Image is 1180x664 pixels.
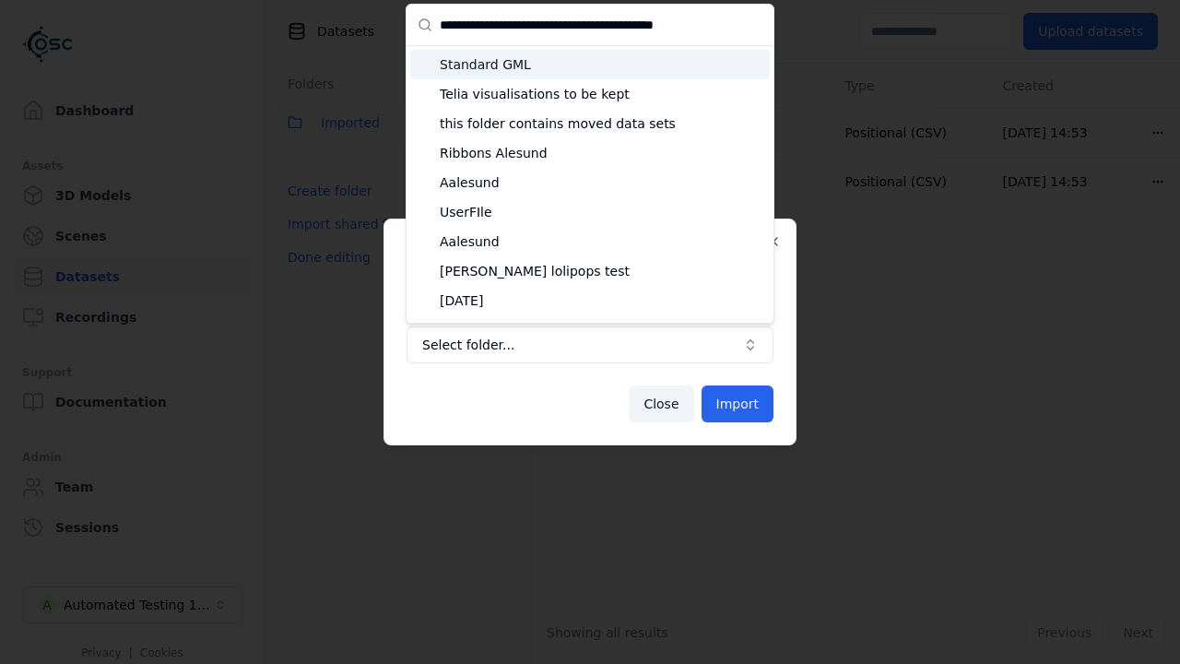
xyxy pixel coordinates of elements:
span: Aalesund [440,232,762,251]
span: Telia visualisations to be kept [440,85,762,103]
span: Aalesund [440,173,762,192]
span: Ribbons Alesund [440,144,762,162]
span: UserFIle [440,203,762,221]
span: [DATE] [440,291,762,310]
span: Usama dataset [440,321,762,339]
span: this folder contains moved data sets [440,114,762,133]
span: [PERSON_NAME] lolipops test [440,262,762,280]
div: Suggestions [407,46,773,323]
span: Standard GML [440,55,762,74]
